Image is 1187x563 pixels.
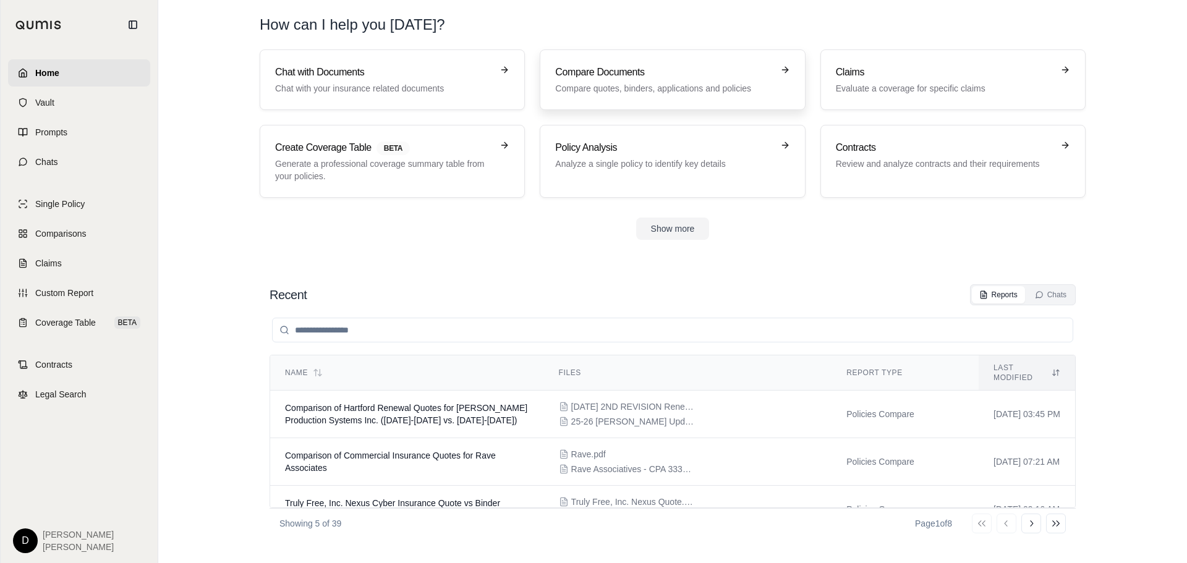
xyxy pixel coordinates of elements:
[114,316,140,329] span: BETA
[555,65,772,80] h3: Compare Documents
[260,15,1086,35] h1: How can I help you [DATE]?
[836,140,1053,155] h3: Contracts
[979,290,1018,300] div: Reports
[540,49,805,110] a: Compare DocumentsCompare quotes, binders, applications and policies
[285,498,500,520] span: Truly Free, Inc. Nexus Cyber Insurance Quote vs Binder Comparison Report
[377,142,410,155] span: BETA
[8,220,150,247] a: Comparisons
[275,82,492,95] p: Chat with your insurance related documents
[275,140,492,155] h3: Create Coverage Table
[260,49,525,110] a: Chat with DocumentsChat with your insurance related documents
[979,438,1075,486] td: [DATE] 07:21 AM
[972,286,1025,303] button: Reports
[35,287,93,299] span: Custom Report
[8,351,150,378] a: Contracts
[43,528,114,541] span: [PERSON_NAME]
[571,448,606,460] span: Rave.pdf
[979,486,1075,533] td: [DATE] 09:16 AM
[35,198,85,210] span: Single Policy
[544,355,832,391] th: Files
[836,158,1053,170] p: Review and analyze contracts and their requirements
[35,126,67,138] span: Prompts
[285,403,527,425] span: Comparison of Hartford Renewal Quotes for Gonzalez Production Systems Inc. (2024-2025 vs. 2025-2026)
[836,82,1053,95] p: Evaluate a coverage for specific claims
[832,438,979,486] td: Policies Compare
[832,391,979,438] td: Policies Compare
[35,316,96,329] span: Coverage Table
[8,119,150,146] a: Prompts
[979,391,1075,438] td: [DATE] 03:45 PM
[8,190,150,218] a: Single Policy
[8,279,150,307] a: Custom Report
[285,451,496,473] span: Comparison of Commercial Insurance Quotes for Rave Associates
[285,368,529,378] div: Name
[260,125,525,198] a: Create Coverage TableBETAGenerate a professional coverage summary table from your policies.
[15,20,62,30] img: Qumis Logo
[35,388,87,400] span: Legal Search
[571,463,695,475] span: Rave Associatives - CPA 3334195-21.pdf
[275,65,492,80] h3: Chat with Documents
[123,15,143,35] button: Collapse sidebar
[636,218,710,240] button: Show more
[571,400,695,413] span: 2024.09.15 2ND REVISION Renewal Quote Hartford - MAIN LINES $356,663 (15%, WC 6.pdf
[832,486,979,533] td: Policies Compare
[270,286,307,303] h2: Recent
[8,250,150,277] a: Claims
[8,309,150,336] a: Coverage TableBETA
[35,67,59,79] span: Home
[8,59,150,87] a: Home
[275,158,492,182] p: Generate a professional coverage summary table from your policies.
[820,125,1086,198] a: ContractsReview and analyze contracts and their requirements
[915,517,952,530] div: Page 1 of 8
[35,358,72,371] span: Contracts
[832,355,979,391] th: Report Type
[279,517,341,530] p: Showing 5 of 39
[35,227,86,240] span: Comparisons
[820,49,1086,110] a: ClaimsEvaluate a coverage for specific claims
[571,415,695,428] span: 25-26 Gonzalez Updated Renewal Proposal.pdf
[1027,286,1074,303] button: Chats
[555,82,772,95] p: Compare quotes, binders, applications and policies
[571,496,695,508] span: Truly Free, Inc. Nexus Quote.pdf
[836,65,1053,80] h3: Claims
[35,257,62,269] span: Claims
[1035,290,1066,300] div: Chats
[8,89,150,116] a: Vault
[35,156,58,168] span: Chats
[540,125,805,198] a: Policy AnalysisAnalyze a single policy to identify key details
[8,381,150,408] a: Legal Search
[13,528,38,553] div: D
[555,140,772,155] h3: Policy Analysis
[43,541,114,553] span: [PERSON_NAME]
[993,363,1060,383] div: Last modified
[35,96,54,109] span: Vault
[555,158,772,170] p: Analyze a single policy to identify key details
[8,148,150,176] a: Chats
